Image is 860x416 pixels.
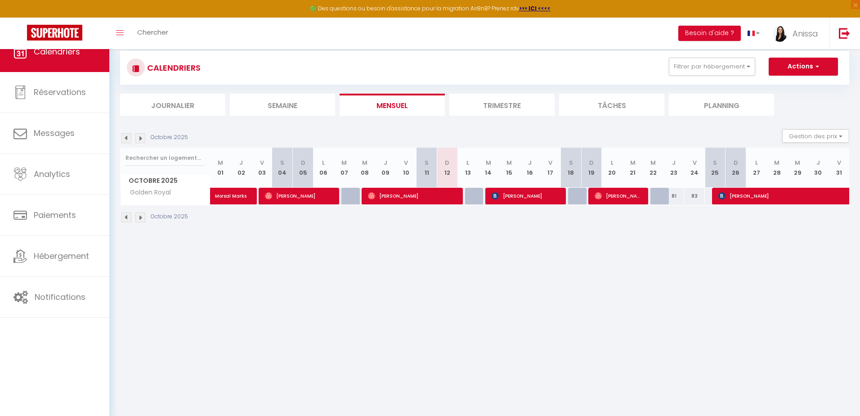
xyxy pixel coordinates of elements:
[519,5,551,12] a: >>> ICI <<<<
[693,158,697,167] abbr: V
[486,158,491,167] abbr: M
[322,158,325,167] abbr: L
[120,94,225,116] li: Journalier
[787,148,808,188] th: 29
[215,183,256,200] span: Morsal Marks
[151,213,188,221] p: Octobre 2025
[404,158,408,167] abbr: V
[782,129,849,143] button: Gestion des prix
[34,86,86,98] span: Réservations
[35,291,85,303] span: Notifications
[793,28,818,39] span: Anissa
[457,148,478,188] th: 13
[766,148,787,188] th: 28
[540,148,561,188] th: 17
[795,158,800,167] abbr: M
[672,158,676,167] abbr: J
[230,94,335,116] li: Semaine
[595,187,642,204] span: [PERSON_NAME]
[375,148,396,188] th: 09
[34,46,80,57] span: Calendriers
[643,148,664,188] th: 22
[766,18,829,49] a: ... Anissa
[808,148,829,188] th: 30
[650,158,656,167] abbr: M
[34,168,70,180] span: Analytics
[663,148,684,188] th: 23
[121,174,210,187] span: Octobre 2025
[839,27,850,39] img: logout
[145,58,201,78] h3: CALENDRIERS
[499,148,520,188] th: 15
[569,158,573,167] abbr: S
[669,58,755,76] button: Filtrer par hébergement
[272,148,293,188] th: 04
[478,148,499,188] th: 14
[520,148,540,188] th: 16
[211,148,231,188] th: 01
[334,148,354,188] th: 07
[151,133,188,142] p: Octobre 2025
[445,158,449,167] abbr: D
[726,148,746,188] th: 26
[280,158,284,167] abbr: S
[466,158,469,167] abbr: L
[528,158,532,167] abbr: J
[425,158,429,167] abbr: S
[746,148,767,188] th: 27
[137,27,168,37] span: Chercher
[492,187,559,204] span: [PERSON_NAME]
[734,158,738,167] abbr: D
[354,148,375,188] th: 08
[231,148,251,188] th: 02
[314,148,334,188] th: 06
[265,187,332,204] span: [PERSON_NAME]
[506,158,512,167] abbr: M
[829,148,849,188] th: 31
[559,94,664,116] li: Tâches
[769,58,838,76] button: Actions
[773,26,787,42] img: ...
[684,148,705,188] th: 24
[816,158,820,167] abbr: J
[602,148,623,188] th: 20
[293,148,314,188] th: 05
[384,158,387,167] abbr: J
[560,148,581,188] th: 18
[663,188,684,204] div: 81
[34,250,89,262] span: Hébergement
[630,158,636,167] abbr: M
[362,158,367,167] abbr: M
[368,187,456,204] span: [PERSON_NAME]
[125,150,205,166] input: Rechercher un logement...
[211,188,231,205] a: Morsal Marks
[122,188,173,198] span: Golden Royal
[301,158,305,167] abbr: D
[130,18,175,49] a: Chercher
[611,158,614,167] abbr: L
[669,94,774,116] li: Planning
[239,158,243,167] abbr: J
[774,158,779,167] abbr: M
[755,158,758,167] abbr: L
[623,148,643,188] th: 21
[27,25,82,41] img: Super Booking
[396,148,417,188] th: 10
[417,148,437,188] th: 11
[713,158,717,167] abbr: S
[34,209,76,221] span: Paiements
[684,188,705,204] div: 83
[340,94,445,116] li: Mensuel
[548,158,552,167] abbr: V
[837,158,841,167] abbr: V
[449,94,555,116] li: Trimestre
[251,148,272,188] th: 03
[218,158,223,167] abbr: M
[260,158,264,167] abbr: V
[705,148,726,188] th: 25
[589,158,594,167] abbr: D
[341,158,347,167] abbr: M
[437,148,457,188] th: 12
[34,127,75,139] span: Messages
